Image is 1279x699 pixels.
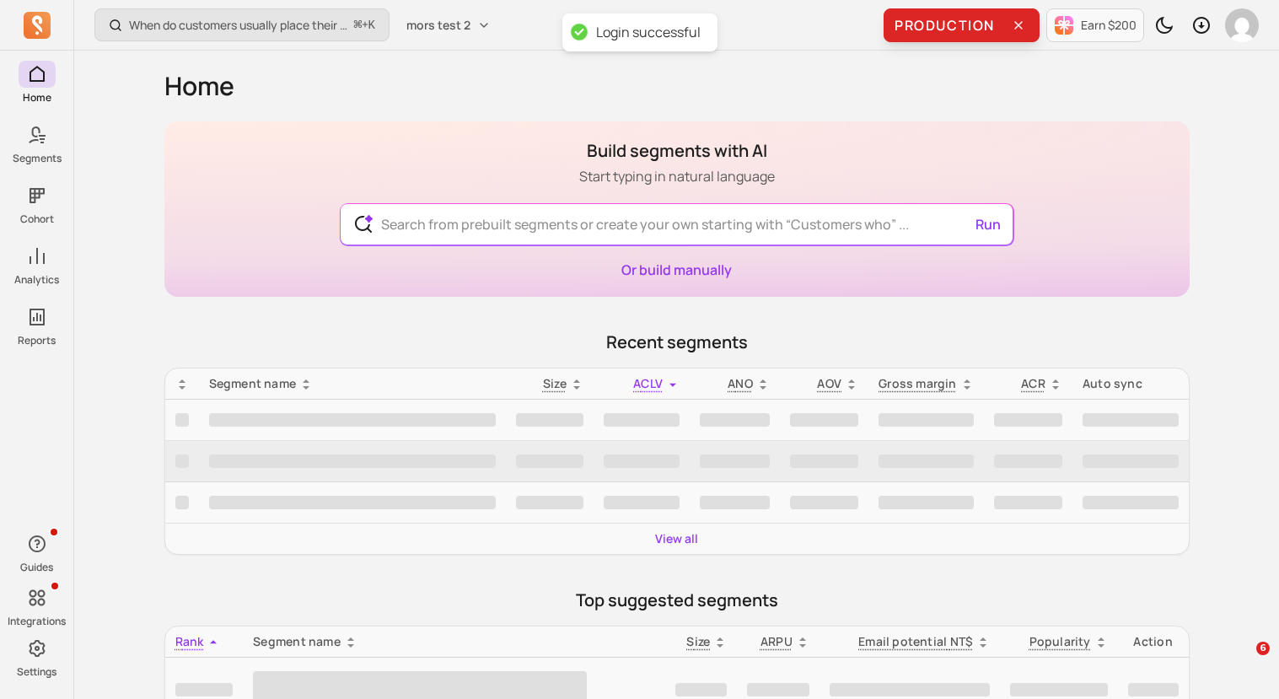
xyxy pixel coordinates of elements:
[13,152,62,165] p: Segments
[23,91,51,105] p: Home
[884,8,1040,42] div: Show environment info
[1083,375,1179,392] div: Auto sync
[1256,642,1270,655] span: 6
[675,683,728,696] span: ‌
[164,71,1190,101] h1: Home
[579,139,775,163] h1: Build segments with AI
[728,375,753,391] span: ANO
[164,589,1190,612] p: Top suggested segments
[368,204,986,245] input: Search from prebuilt segments or create your own starting with “Customers who” ...
[368,19,375,32] kbd: K
[817,375,841,392] p: AOV
[760,633,793,650] p: ARPU
[164,331,1190,354] p: Recent segments
[354,16,375,34] span: +
[129,17,347,34] p: When do customers usually place their second order?
[1010,683,1108,696] span: ‌
[175,683,234,696] span: ‌
[175,413,189,427] span: ‌
[17,665,56,679] p: Settings
[209,454,496,468] span: ‌
[700,454,770,468] span: ‌
[8,615,66,628] p: Integrations
[1046,8,1144,42] button: Earn $200
[1021,375,1045,392] p: ACR
[879,496,974,509] span: ‌
[604,454,680,468] span: ‌
[14,273,59,287] p: Analytics
[19,527,56,578] button: Guides
[879,375,957,392] p: Gross margin
[790,413,858,427] span: ‌
[406,17,470,34] span: mors test 2
[396,10,501,40] button: mors test 2
[20,212,54,226] p: Cohort
[1222,642,1262,682] iframe: Intercom live chat
[1008,15,1029,35] button: Dismiss for this session
[879,454,974,468] span: ‌
[604,413,680,427] span: ‌
[790,454,858,468] span: ‌
[175,633,204,649] span: Rank
[747,683,809,696] span: ‌
[543,375,567,391] span: Size
[94,8,390,41] button: When do customers usually place their second order?⌘+K
[209,496,496,509] span: ‌
[209,375,496,392] div: Segment name
[579,166,775,186] p: Start typing in natural language
[895,15,995,35] span: PRODUCTION
[969,207,1008,241] button: Run
[621,261,732,279] a: Or build manually
[175,454,189,468] span: ‌
[700,413,770,427] span: ‌
[994,413,1062,427] span: ‌
[596,24,701,41] div: Login successful
[858,633,973,650] p: Email potential NT$
[879,413,974,427] span: ‌
[175,496,189,509] span: ‌
[516,413,583,427] span: ‌
[790,496,858,509] span: ‌
[18,334,56,347] p: Reports
[633,375,663,391] span: ACLV
[1029,633,1091,650] p: Popularity
[1225,8,1259,42] img: avatar
[1081,17,1137,34] p: Earn $200
[1083,413,1179,427] span: ‌
[994,496,1062,509] span: ‌
[1083,454,1179,468] span: ‌
[209,413,496,427] span: ‌
[994,454,1062,468] span: ‌
[655,530,698,547] a: View all
[700,496,770,509] span: ‌
[604,496,680,509] span: ‌
[1147,8,1181,42] button: Toggle dark mode
[1128,683,1179,696] span: ‌
[1128,633,1179,650] div: Action
[1083,496,1179,509] span: ‌
[516,496,583,509] span: ‌
[253,633,654,650] div: Segment name
[686,633,710,649] span: Size
[830,683,990,696] span: ‌
[516,454,583,468] span: ‌
[353,15,363,36] kbd: ⌘
[20,561,53,574] p: Guides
